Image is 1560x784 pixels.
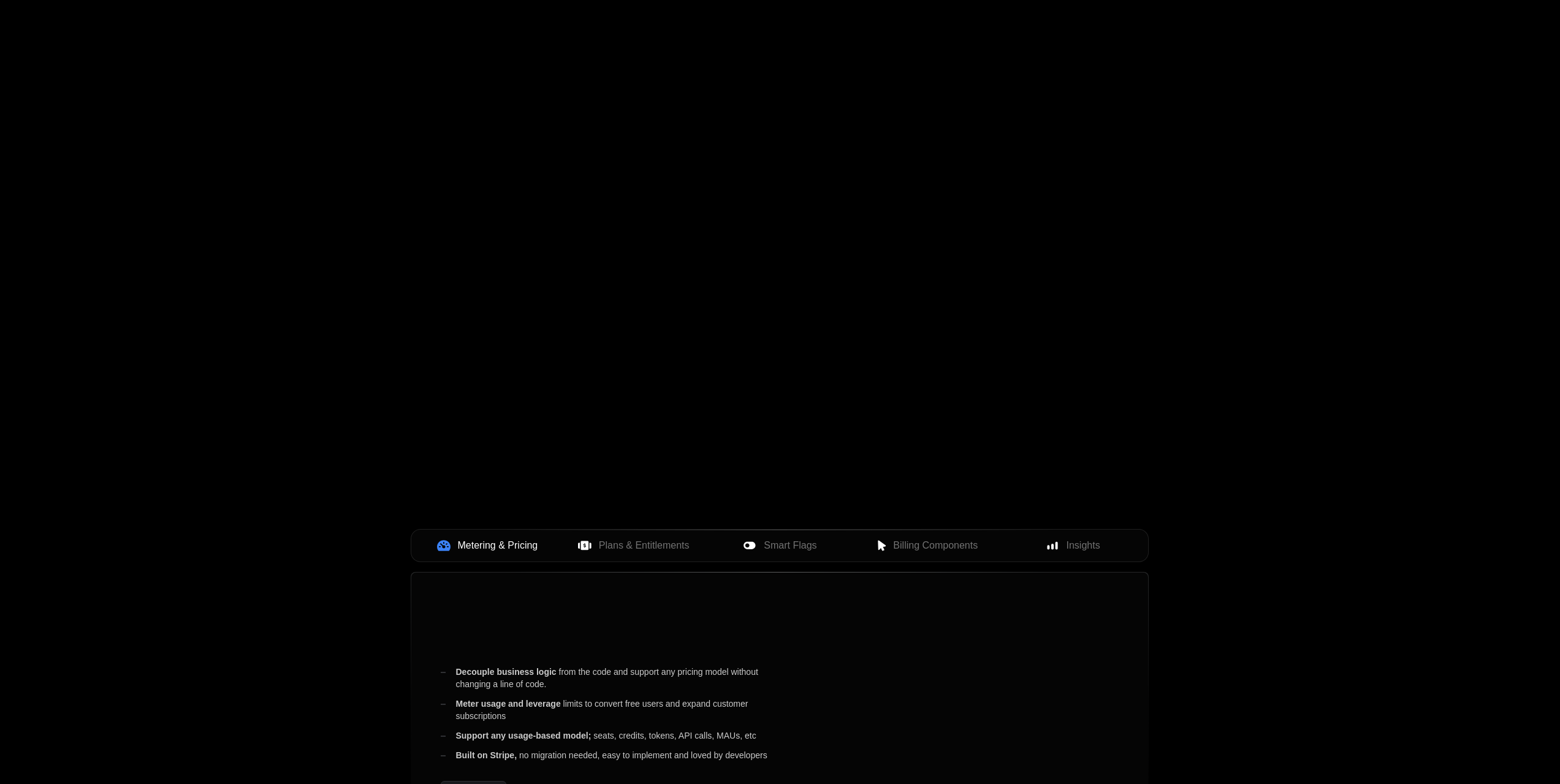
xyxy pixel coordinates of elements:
button: Plans & Entitlements [560,532,707,559]
span: Support any usage-based model; [455,731,591,740]
span: Billing Components [893,538,978,553]
button: Billing Components [853,532,1000,559]
span: Insights [1067,538,1100,553]
span: Plans & Entitlements [599,538,690,553]
span: Meter usage and leverage [455,699,560,709]
span: Metering & Pricing [458,538,538,553]
button: Insights [1000,532,1146,559]
div: no migration needed, easy to implement and loved by developers [441,749,789,761]
span: Smart Flags [764,538,816,553]
div: from the code and support any pricing model without changing a line of code. [441,666,789,690]
span: Decouple business logic [455,667,556,677]
span: Built on Stripe, [455,750,517,760]
button: Smart Flags [707,532,853,559]
div: limits to convert free users and expand customer subscriptions [441,698,789,722]
div: seats, credits, tokens, API calls, MAUs, etc [441,729,789,742]
button: Metering & Pricing [414,532,560,559]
